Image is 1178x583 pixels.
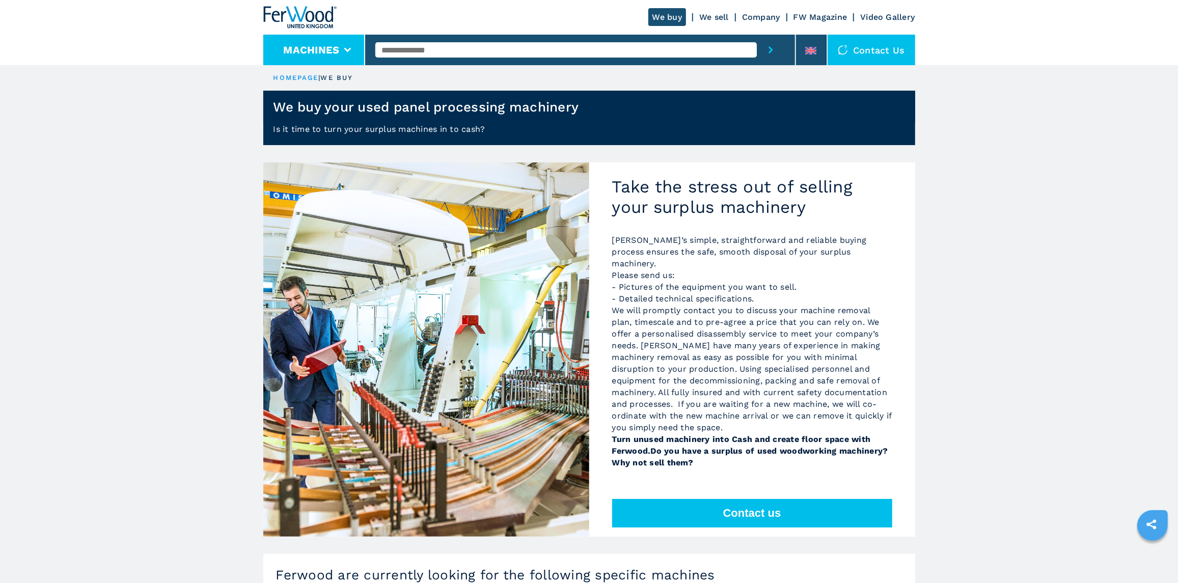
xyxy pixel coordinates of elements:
[699,12,729,22] a: We sell
[263,162,589,537] img: Take the stress out of selling your surplus machinery
[612,177,892,217] h2: Take the stress out of selling your surplus machinery
[648,8,687,26] a: We buy
[838,45,848,55] img: Contact us
[612,434,871,456] strong: Turn unused machinery into Cash and create floor space with Ferwood.
[273,99,579,115] h1: We buy your used panel processing machinery
[757,35,785,65] button: submit-button
[263,6,337,29] img: Ferwood
[1135,537,1170,575] iframe: Chat
[612,499,892,528] button: Contact us
[828,35,915,65] div: Contact us
[263,123,915,145] p: Is it time to turn your surplus machines in to cash?
[793,12,847,22] a: FW Magazine
[321,73,353,82] p: we buy
[860,12,915,22] a: Video Gallery
[612,446,888,467] strong: Do you have a surplus of used woodworking machinery? Why not sell them?
[612,234,892,468] p: [PERSON_NAME]’s simple, straightforward and reliable buying process ensures the safe, smooth disp...
[273,74,319,81] a: HOMEPAGE
[1139,512,1164,537] a: sharethis
[318,74,320,81] span: |
[276,567,902,583] h3: Ferwood are currently looking for the following specific machines
[283,44,339,56] button: Machines
[742,12,780,22] a: Company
